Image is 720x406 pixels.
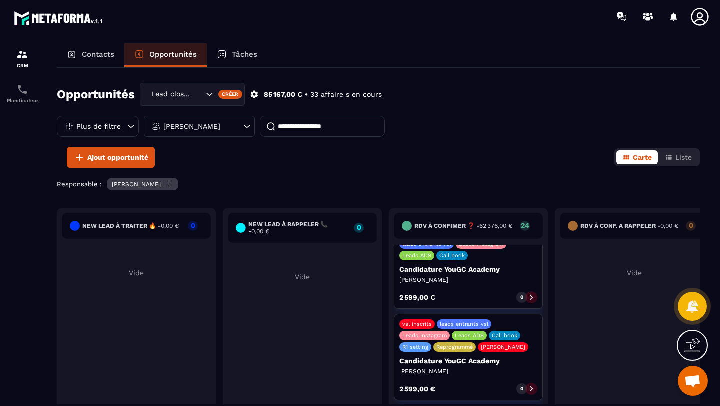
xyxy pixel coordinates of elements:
[124,43,207,67] a: Opportunités
[2,76,42,111] a: schedulerschedulerPlanificateur
[436,344,473,350] p: Reprogrammé
[2,63,42,68] p: CRM
[264,90,302,99] p: 85 167,00 €
[659,150,698,164] button: Liste
[2,98,42,103] p: Planificateur
[228,273,377,281] p: Vide
[580,222,678,229] h6: RDV à conf. A RAPPELER -
[57,84,135,104] h2: Opportunités
[481,344,525,350] p: [PERSON_NAME]
[678,366,708,396] div: Ouvrir le chat
[520,294,523,301] p: 0
[399,367,537,375] p: [PERSON_NAME]
[414,222,512,229] h6: RDV à confimer ❓ -
[16,48,28,60] img: formation
[218,90,243,99] div: Créer
[520,385,523,392] p: 0
[439,252,465,259] p: Call book
[492,332,517,339] p: Call book
[560,269,709,277] p: Vide
[188,222,198,229] p: 0
[232,50,257,59] p: Tâches
[399,357,537,365] p: Candidature YouGC Academy
[633,153,652,161] span: Carte
[616,150,658,164] button: Carte
[440,321,488,327] p: leads entrants vsl
[14,9,104,27] img: logo
[402,321,432,327] p: vsl inscrits
[16,83,28,95] img: scheduler
[82,222,179,229] h6: New lead à traiter 🔥 -
[140,83,245,106] div: Search for option
[149,89,193,100] span: Lead closing
[248,221,349,235] h6: New lead à RAPPELER 📞 -
[402,332,447,339] p: Leads Instagram
[660,222,678,229] span: 0,00 €
[2,41,42,76] a: formationformationCRM
[112,181,161,188] p: [PERSON_NAME]
[305,90,308,99] p: •
[402,252,431,259] p: Leads ADS
[87,152,148,162] span: Ajout opportunité
[520,222,530,229] p: 24
[251,228,269,235] span: 0,00 €
[82,50,114,59] p: Contacts
[207,43,267,67] a: Tâches
[675,153,692,161] span: Liste
[399,294,435,301] p: 2 599,00 €
[57,43,124,67] a: Contacts
[193,89,203,100] input: Search for option
[686,222,696,229] p: 0
[455,332,484,339] p: Leads ADS
[161,222,179,229] span: 0,00 €
[479,222,512,229] span: 62 376,00 €
[62,269,211,277] p: Vide
[76,123,121,130] p: Plus de filtre
[163,123,220,130] p: [PERSON_NAME]
[399,276,537,284] p: [PERSON_NAME]
[57,180,102,188] p: Responsable :
[399,385,435,392] p: 2 599,00 €
[67,147,155,168] button: Ajout opportunité
[149,50,197,59] p: Opportunités
[310,90,382,99] p: 33 affaire s en cours
[402,344,428,350] p: R1 setting
[354,224,364,231] p: 0
[399,265,537,273] p: Candidature YouGC Academy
